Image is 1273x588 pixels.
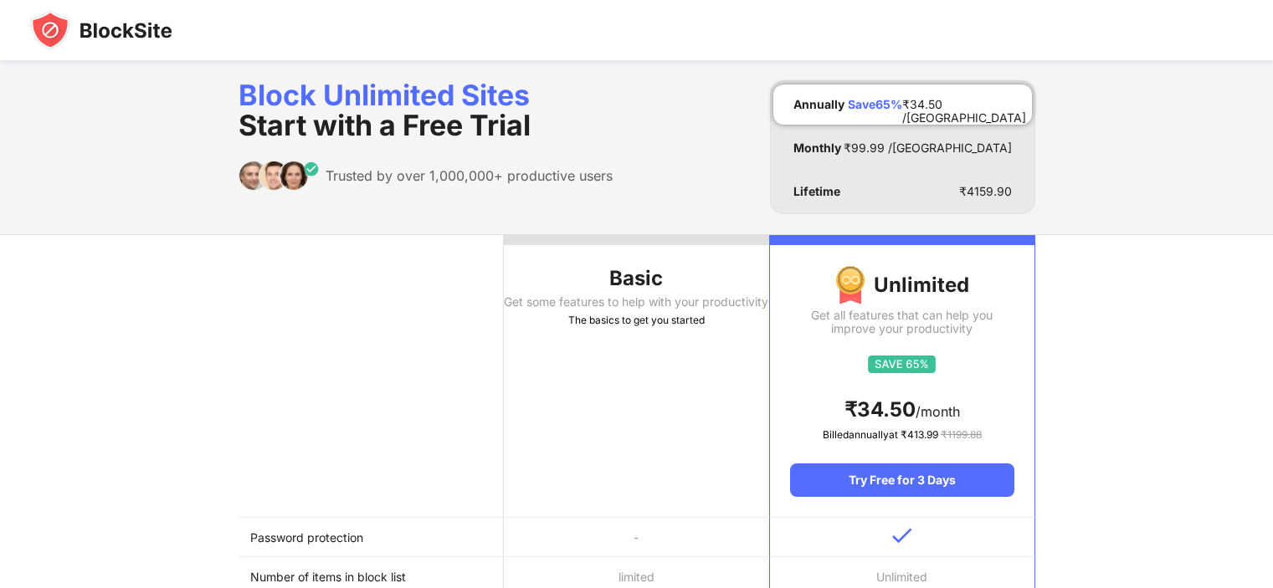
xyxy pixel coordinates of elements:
span: ₹ 1199.88 [941,428,982,441]
div: ₹ 99.99 /[GEOGRAPHIC_DATA] [844,141,1012,155]
td: - [504,518,769,557]
div: /month [790,396,1014,423]
div: Try Free for 3 Days [790,463,1014,497]
div: Basic [504,265,769,292]
img: blocksite-icon-black.svg [30,10,172,50]
img: save65.svg [868,355,936,373]
span: Start with a Free Trial [239,108,531,142]
div: Lifetime [793,185,840,198]
div: Get some features to help with your productivity [504,295,769,309]
img: trusted-by.svg [239,161,320,191]
div: Annually [793,98,844,111]
div: The basics to get you started [504,312,769,329]
span: ₹ 34.50 [844,397,916,422]
div: Block Unlimited Sites [239,80,613,141]
div: Unlimited [790,265,1014,305]
div: Save 65 % [848,98,902,111]
div: Get all features that can help you improve your productivity [790,309,1014,335]
img: img-premium-medal [835,265,865,305]
div: ₹ 4159.90 [959,185,1012,198]
div: Billed annually at ₹ 413.99 [790,427,1014,443]
img: v-blue.svg [892,528,912,544]
div: ₹ 34.50 /[GEOGRAPHIC_DATA] [902,98,1026,111]
div: Trusted by over 1,000,000+ productive users [326,167,613,184]
div: Monthly [793,141,841,155]
td: Password protection [239,518,504,557]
